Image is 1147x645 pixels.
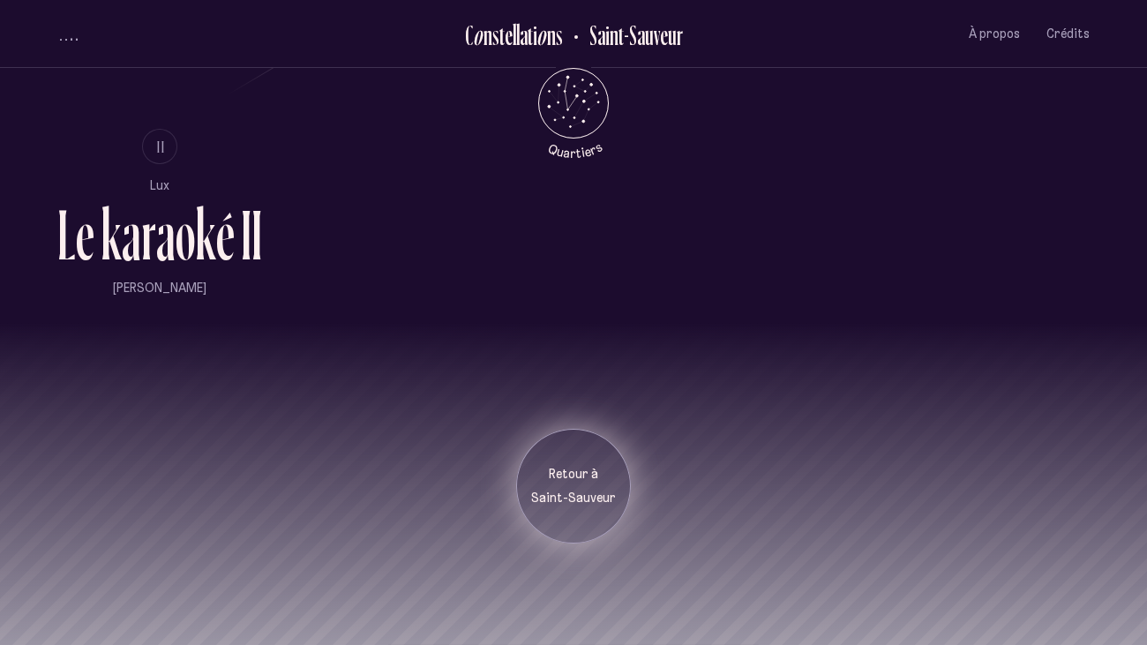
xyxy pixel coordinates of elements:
[522,68,626,159] button: Retour au menu principal
[505,20,513,49] div: e
[969,26,1020,41] span: À propos
[156,199,176,270] div: a
[516,20,520,49] div: l
[513,20,516,49] div: l
[484,20,492,49] div: n
[545,139,604,161] tspan: Quartiers
[251,199,262,270] div: I
[101,199,122,270] div: k
[57,129,262,323] button: IILuxLe karaoké II[PERSON_NAME]
[473,20,484,49] div: o
[533,20,537,49] div: i
[57,280,262,297] p: [PERSON_NAME]
[492,20,499,49] div: s
[529,466,618,484] p: Retour à
[76,199,94,270] div: e
[529,490,618,507] p: Saint-Sauveur
[563,19,683,49] button: Retour au Quartier
[57,177,262,195] p: Lux
[516,429,631,544] button: Retour àSaint-Sauveur
[556,20,563,49] div: s
[195,199,216,270] div: k
[241,199,251,270] div: I
[122,199,141,270] div: a
[465,20,473,49] div: C
[57,199,76,270] div: L
[1046,13,1090,55] button: Crédits
[499,20,505,49] div: t
[1046,26,1090,41] span: Crédits
[176,199,195,270] div: o
[57,25,80,43] button: volume audio
[141,199,156,270] div: r
[547,20,556,49] div: n
[216,199,235,270] div: é
[142,129,177,164] button: II
[528,20,533,49] div: t
[536,20,547,49] div: o
[576,20,683,49] h2: Saint-Sauveur
[157,139,166,154] span: II
[969,13,1020,55] button: À propos
[520,20,528,49] div: a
